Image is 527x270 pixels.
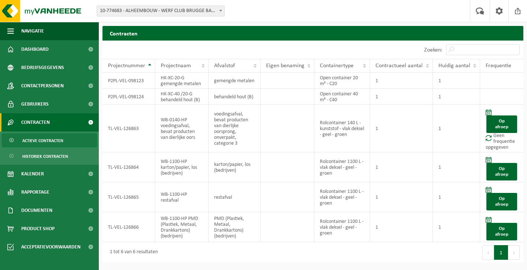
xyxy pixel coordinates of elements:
span: Dashboard [21,40,49,58]
td: 1 [433,105,480,152]
td: voedingsafval, bevat producten van dierlijke oorsprong, onverpakt, categorie 3 [209,105,261,152]
span: Afvalstof [214,63,235,69]
span: Acceptatievoorwaarden [21,238,81,256]
span: 10-774683 - ALHEEMBOUW - WERF CLUB BRUGGE BASECAMP KNOKKE - WAB2679 - KNOKKE-HEIST [97,5,225,16]
td: WB-1100-HP PMD (Plastiek, Metaal, Drankkartons) (bedrijven) [155,212,208,242]
td: 1 [370,89,433,105]
a: Op afroep [486,115,517,133]
td: TL-VEL-126866 [102,212,155,242]
td: 1 [370,73,433,89]
span: Bedrijfsgegevens [21,58,64,77]
td: 1 [370,152,433,182]
td: TL-VEL-126864 [102,152,155,182]
span: Contracten [21,113,50,132]
span: Rapportage [21,183,49,201]
td: 1 [433,152,480,182]
td: Rolcontainer 1100 L - vlak deksel - geel - groen [314,212,370,242]
div: 1 tot 6 van 6 resultaten [106,246,158,259]
td: 1 [433,73,480,89]
td: 1 [433,212,480,242]
a: Op afroep [486,223,517,240]
td: P2PL-VEL-098124 [102,89,155,105]
span: Navigatie [21,22,44,40]
span: Contractueel aantal [375,63,423,69]
a: Op afroep [486,163,517,180]
button: Previous [482,245,494,260]
td: restafval [209,182,261,212]
span: Frequentie [486,63,511,69]
h2: Contracten [102,26,523,40]
span: Contactpersonen [21,77,64,95]
a: Historiek contracten [2,149,97,163]
span: Historiek contracten [22,149,68,163]
td: PMD (Plastiek, Metaal, Drankkartons) (bedrijven) [209,212,261,242]
td: WB-1100-HP restafval [155,182,208,212]
span: Projectnummer [108,63,145,69]
span: Documenten [21,201,52,220]
td: Rolcontainer 140 L - kunststof - vlak deksel - geel - groen [314,105,370,152]
td: WB-0140-HP voedingsafval, bevat producten van dierlijke oors [155,105,208,152]
span: Actieve contracten [22,134,63,148]
span: Gebruikers [21,95,49,113]
span: Eigen benaming [266,63,304,69]
a: Op afroep [486,193,517,210]
button: Next [508,245,520,260]
td: WB-1100-HP karton/papier, los (bedrijven) [155,152,208,182]
td: Rolcontainer 1100 L - vlak deksel - geel - groen [314,182,370,212]
td: HK-XC-40 /20-G behandeld hout (B) [155,89,208,105]
td: 1 [370,212,433,242]
span: Projectnaam [161,63,191,69]
button: 1 [494,245,508,260]
span: Product Shop [21,220,55,238]
td: Open container 40 m³ - C40 [314,89,370,105]
span: 10-774683 - ALHEEMBOUW - WERF CLUB BRUGGE BASECAMP KNOKKE - WAB2679 - KNOKKE-HEIST [97,6,224,16]
span: Containertype [320,63,354,69]
label: Zoeken: [424,47,442,53]
td: P2PL-VEL-098123 [102,73,155,89]
td: 1 [370,182,433,212]
td: 1 [370,105,433,152]
td: gemengde metalen [209,73,261,89]
td: 1 [433,182,480,212]
td: karton/papier, los (bedrijven) [209,152,261,182]
td: TL-VEL-126865 [102,182,155,212]
a: Actieve contracten [2,133,97,147]
span: Kalender [21,165,44,183]
td: Rolcontainer 1100 L - vlak deksel - geel - groen [314,152,370,182]
td: behandeld hout (B) [209,89,261,105]
td: 1 [433,89,480,105]
td: Open container 20 m³ - C20 [314,73,370,89]
td: Geen frequentie opgegeven [480,105,523,152]
td: HK-XC-20-G gemengde metalen [155,73,208,89]
td: TL-VEL-126863 [102,105,155,152]
span: Huidig aantal [438,63,470,69]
